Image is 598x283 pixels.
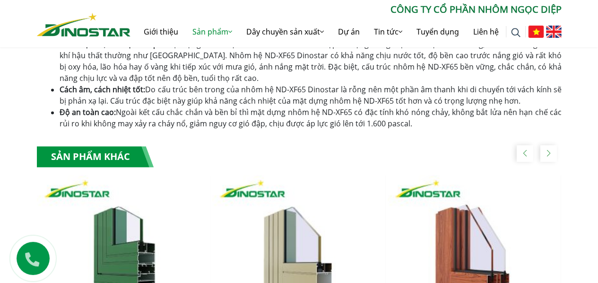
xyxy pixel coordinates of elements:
[137,17,185,47] a: Giới thiệu
[130,2,562,17] p: CÔNG TY CỔ PHẦN NHÔM NGỌC DIỆP
[60,39,167,49] strong: Tuổi thọ cao, tiết kiệm chi phí:
[367,17,409,47] a: Tin tức
[409,17,466,47] a: Tuyển dụng
[528,26,544,38] img: Tiếng Việt
[466,17,506,47] a: Liên hệ
[60,106,562,129] li: Ngoài kết cấu chắc chắn và bền bỉ thì mặt dựng nhôm hệ ND-XF65 có đặc tính khó nóng chảy, không b...
[331,17,367,47] a: Dự án
[546,26,562,38] img: English
[540,145,557,162] div: Next slide
[60,38,562,84] li: Mặt dựng nhôm hệ ND-XF65 Dinostar thích hợp sử dụng trong mọi điều kiện môi trường, kể cả ở những...
[511,28,520,37] img: search
[239,17,331,47] a: Dây chuyền sản xuất
[185,17,239,47] a: Sản phẩm
[37,13,130,36] img: Nhôm Dinostar
[60,107,116,117] strong: Độ an toàn cao:
[60,84,146,95] strong: Cách âm, cách nhiệt tốt:
[60,84,562,106] li: Do cấu trúc bên trong của nhôm hệ ND-XF65 Dinostar là rỗng nên một phần âm thanh khi di chuyển tớ...
[37,146,154,167] div: Sản phẩm khác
